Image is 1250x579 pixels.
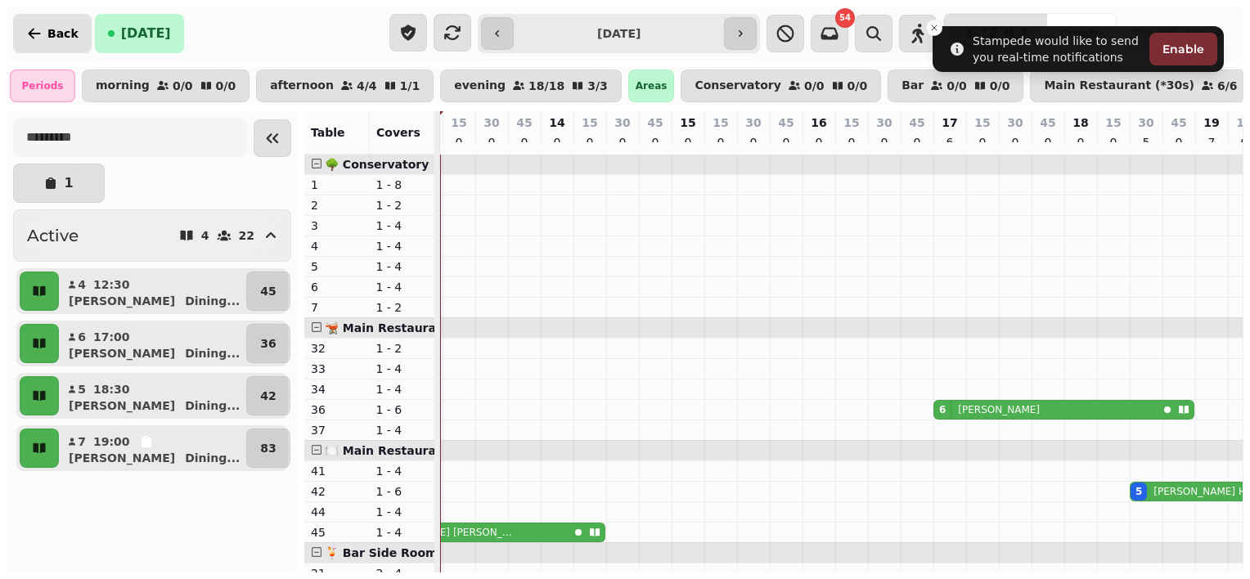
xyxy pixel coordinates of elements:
p: [PERSON_NAME] [69,293,175,309]
div: 5 [1135,485,1142,498]
button: 1 [13,164,105,203]
button: Close toast [926,20,942,36]
p: 0 [583,134,596,150]
p: 1 - 2 [376,299,429,316]
p: 15 [680,114,695,131]
p: 44 [311,504,363,520]
p: 1 - 2 [376,197,429,213]
p: 42 [311,483,363,500]
p: 6 / 6 [1217,80,1238,92]
p: [PERSON_NAME] [69,397,175,414]
p: 15 [451,114,466,131]
p: 17:00 [93,329,130,345]
p: 0 [1074,134,1087,150]
p: 15 [843,114,859,131]
p: 6 [311,279,363,295]
p: 1 - 4 [376,258,429,275]
p: 2 [311,197,363,213]
p: 0 [976,134,989,150]
p: 7 [1205,134,1218,150]
span: Table [311,126,345,139]
span: Back [47,28,79,39]
div: Periods [10,70,75,102]
p: 0 [551,134,564,150]
p: Dining ... [185,397,240,414]
p: 0 / 0 [990,80,1010,92]
p: Conservatory [695,79,781,92]
p: 30 [876,114,892,131]
p: 36 [260,335,276,352]
p: Bar [902,79,924,92]
p: 0 [780,134,793,150]
p: 6 [943,134,956,150]
p: 0 [518,134,531,150]
p: 0 [1009,134,1022,150]
p: 4 [311,238,363,254]
p: 30 [1138,114,1153,131]
button: 412:30[PERSON_NAME]Dining... [62,272,243,311]
p: [PERSON_NAME] [69,450,175,466]
button: 36 [246,324,290,363]
p: 45 [1040,114,1055,131]
p: 1 - 4 [376,381,429,397]
p: 1 - 6 [376,402,429,418]
p: 1 - 6 [376,483,429,500]
p: 1 - 4 [376,422,429,438]
p: 0 / 0 [946,80,967,92]
p: 36 [311,402,363,418]
p: 14 [549,114,564,131]
button: 83 [246,429,290,468]
button: 719:00[PERSON_NAME]Dining... [62,429,243,468]
p: 30 [745,114,761,131]
p: 7 [311,299,363,316]
p: 45 [311,524,363,541]
p: 1 [64,177,73,190]
button: 45 [246,272,290,311]
button: Enable [1149,33,1217,65]
p: 15 [713,114,728,131]
p: [PERSON_NAME] [69,345,175,361]
p: 1 - 4 [376,361,429,377]
p: 1 - 4 [376,279,429,295]
p: 0 [747,134,760,150]
div: 6 [939,403,946,416]
div: Areas [628,70,675,102]
p: 45 [909,114,924,131]
p: 32 [311,340,363,357]
p: 30 [483,114,499,131]
p: 34 [311,381,363,397]
button: [DATE] [95,14,184,53]
span: 🍽️ Main Restaurant (*40s) [325,444,492,457]
p: 1 - 8 [376,177,429,193]
p: 1 [311,177,363,193]
p: 41 [311,463,363,479]
p: 0 [878,134,891,150]
p: 5 [311,258,363,275]
p: 3 / 3 [587,80,608,92]
p: 19:00 [93,433,130,450]
p: 0 / 0 [216,80,236,92]
p: 19 [1203,114,1219,131]
p: 0 [845,134,858,150]
p: 33 [311,361,363,377]
p: 1 - 4 [376,463,429,479]
p: 1 / 1 [400,80,420,92]
p: 0 [1041,134,1054,150]
p: Dining ... [185,345,240,361]
p: 37 [311,422,363,438]
p: evening [454,79,506,92]
button: Conservatory0/00/0 [681,70,881,102]
button: Collapse sidebar [254,119,291,157]
h2: Active [27,224,79,247]
p: 0 / 0 [173,80,193,92]
p: 4 / 4 [357,80,377,92]
p: 0 [681,134,695,150]
p: 0 [1107,134,1120,150]
span: 🍹 Bar Side Room (*20s) [325,546,480,559]
p: 1 - 4 [376,504,429,520]
p: 30 [1007,114,1023,131]
p: 15 [1105,114,1121,131]
button: morning0/00/0 [82,70,250,102]
p: Dining ... [185,450,240,466]
button: Bar0/00/0 [888,70,1023,102]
